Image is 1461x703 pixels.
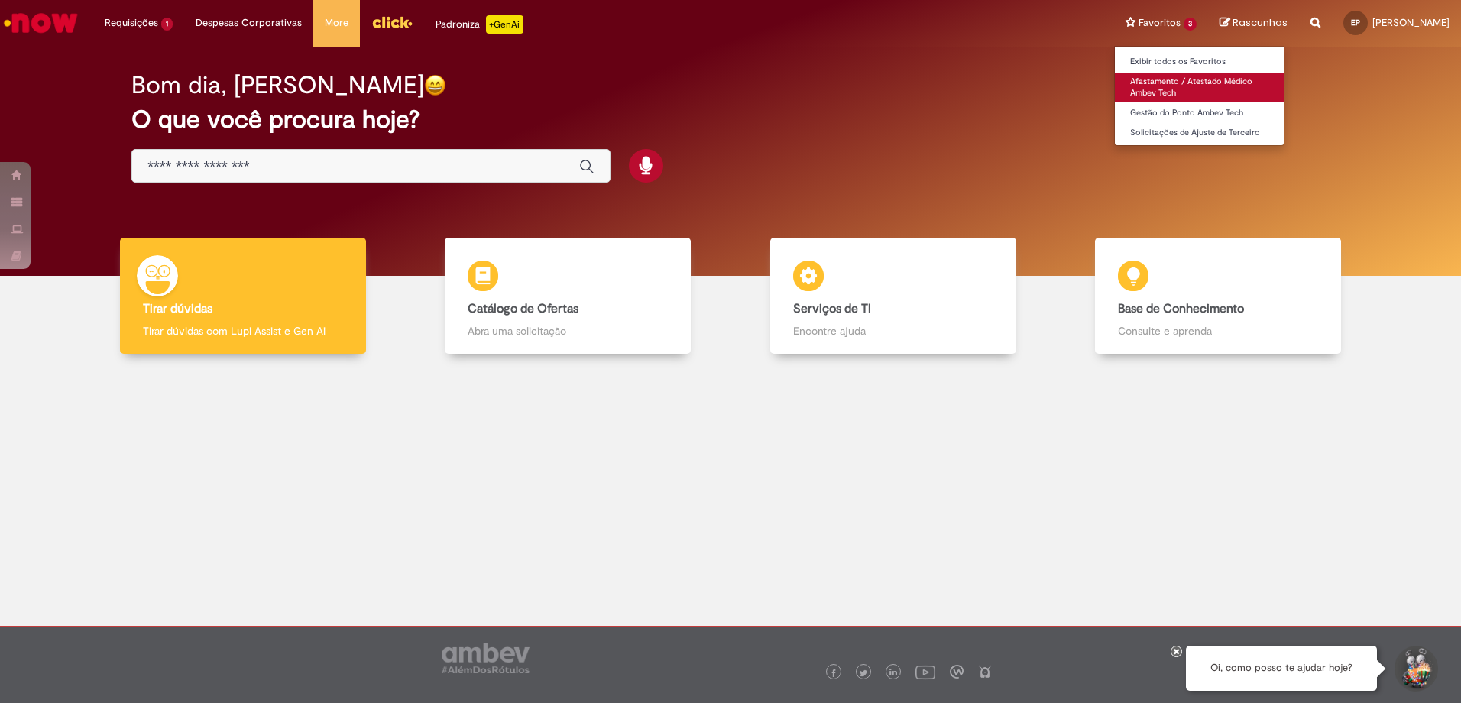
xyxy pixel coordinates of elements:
[2,8,80,38] img: ServiceNow
[1351,18,1360,28] span: EP
[131,72,424,99] h2: Bom dia, [PERSON_NAME]
[486,15,523,34] p: +GenAi
[468,301,578,316] b: Catálogo de Ofertas
[915,662,935,682] img: logo_footer_youtube.png
[730,238,1056,355] a: Serviços de TI Encontre ajuda
[143,323,343,339] p: Tirar dúvidas com Lupi Assist e Gen Ai
[468,323,668,339] p: Abra uma solicitação
[793,301,871,316] b: Serviços de TI
[1114,46,1284,146] ul: Favoritos
[1184,18,1197,31] span: 3
[1118,323,1318,339] p: Consulte e aprenda
[105,15,158,31] span: Requisições
[889,669,897,678] img: logo_footer_linkedin.png
[950,665,964,679] img: logo_footer_workplace.png
[325,15,348,31] span: More
[442,643,530,673] img: logo_footer_ambev_rotulo_gray.png
[1392,646,1438,692] button: Iniciar Conversa de Suporte
[80,238,406,355] a: Tirar dúvidas Tirar dúvidas com Lupi Assist e Gen Ai
[978,665,992,679] img: logo_footer_naosei.png
[406,238,731,355] a: Catálogo de Ofertas Abra uma solicitação
[143,301,212,316] b: Tirar dúvidas
[1115,53,1284,70] a: Exibir todos os Favoritos
[1372,16,1450,29] span: [PERSON_NAME]
[196,15,302,31] span: Despesas Corporativas
[1220,16,1288,31] a: Rascunhos
[1233,15,1288,30] span: Rascunhos
[371,11,413,34] img: click_logo_yellow_360x200.png
[436,15,523,34] div: Padroniza
[1186,646,1377,691] div: Oi, como posso te ajudar hoje?
[793,323,993,339] p: Encontre ajuda
[1056,238,1382,355] a: Base de Conhecimento Consulte e aprenda
[161,18,173,31] span: 1
[1115,125,1284,141] a: Solicitações de Ajuste de Terceiro
[131,106,1330,133] h2: O que você procura hoje?
[1139,15,1181,31] span: Favoritos
[424,74,446,96] img: happy-face.png
[1115,105,1284,121] a: Gestão do Ponto Ambev Tech
[1115,73,1284,102] a: Afastamento / Atestado Médico Ambev Tech
[830,669,837,677] img: logo_footer_facebook.png
[860,669,867,677] img: logo_footer_twitter.png
[1118,301,1244,316] b: Base de Conhecimento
